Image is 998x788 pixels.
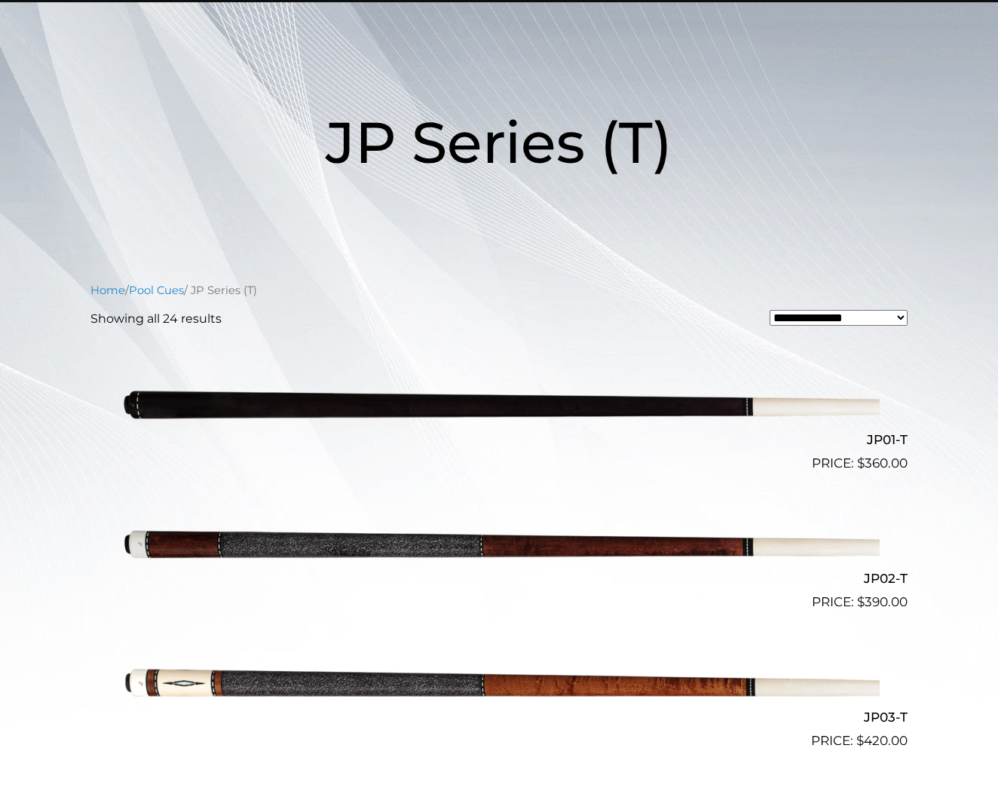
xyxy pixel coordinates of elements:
[90,704,908,731] h2: JP03-T
[90,284,125,297] a: Home
[90,565,908,593] h2: JP02-T
[857,455,908,471] bdi: 360.00
[857,594,865,609] span: $
[90,480,908,612] a: JP02-T $390.00
[857,594,908,609] bdi: 390.00
[90,310,222,328] p: Showing all 24 results
[857,455,865,471] span: $
[856,733,864,748] span: $
[856,733,908,748] bdi: 420.00
[118,618,880,745] img: JP03-T
[90,340,908,473] a: JP01-T $360.00
[90,425,908,453] h2: JP01-T
[118,480,880,606] img: JP02-T
[129,284,184,297] a: Pool Cues
[90,282,908,299] nav: Breadcrumb
[118,340,880,467] img: JP01-T
[90,618,908,751] a: JP03-T $420.00
[326,107,672,177] span: JP Series (T)
[770,310,908,326] select: Shop order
